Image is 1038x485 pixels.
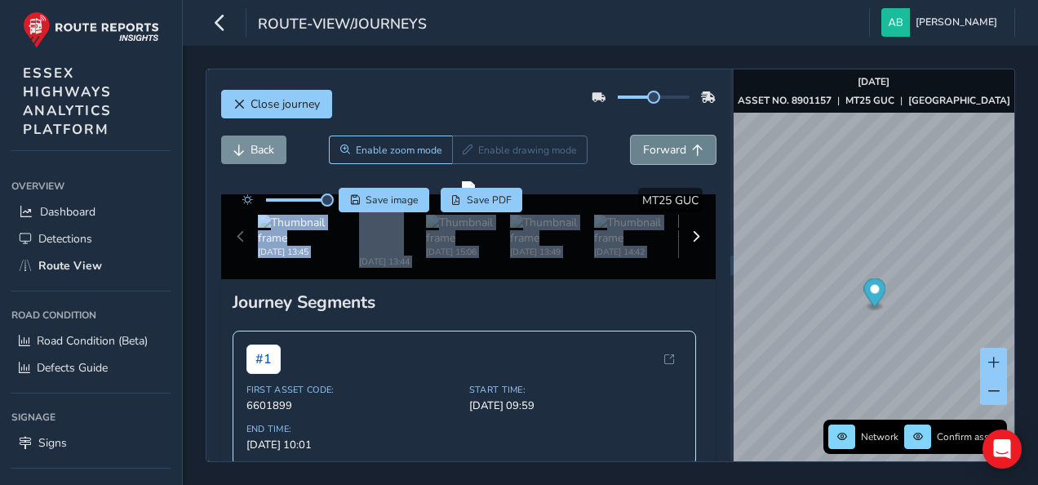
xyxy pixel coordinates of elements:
img: Thumbnail frame [258,206,342,237]
div: Signage [11,405,171,429]
span: End Time: [246,404,459,416]
a: Detections [11,225,171,252]
button: Forward [631,136,716,164]
span: Dashboard [40,204,95,220]
span: MT25 GUC [642,193,699,208]
div: [DATE] 13:49 [510,237,594,249]
img: Thumbnail frame [510,206,594,237]
div: [DATE] 14:42 [594,237,678,249]
img: Thumbnail frame [426,206,510,237]
button: Zoom [329,136,452,164]
strong: MT25 GUC [845,94,894,107]
img: Thumbnail frame [678,206,762,237]
span: Save image [366,194,419,207]
span: Start Time: [469,365,682,377]
div: [DATE] 15:06 [426,237,510,249]
div: Map marker [863,278,885,312]
img: diamond-layout [881,8,910,37]
a: Route View [11,252,171,279]
strong: [GEOGRAPHIC_DATA] [908,94,1010,107]
div: | | [738,94,1010,107]
img: Thumbnail frame [342,206,426,237]
span: Close journey [251,96,320,112]
span: Network [861,430,898,443]
button: PDF [441,188,523,212]
span: Detections [38,231,92,247]
span: ESSEX HIGHWAYS ANALYTICS PLATFORM [23,64,112,139]
span: Forward [643,142,686,158]
span: Route View [38,258,102,274]
strong: [DATE] [858,75,889,88]
span: Defects Guide [37,360,108,376]
span: [DATE] 10:01 [246,419,459,434]
span: 6601899 [246,380,459,394]
span: Back [251,142,274,158]
div: [DATE] 13:06 [678,237,762,249]
a: Road Condition (Beta) [11,327,171,354]
div: Open Intercom Messenger [983,429,1022,469]
span: Enable zoom mode [356,144,442,157]
div: [DATE] 13:44 [342,237,426,249]
img: rr logo [23,11,159,48]
span: [DATE] 09:59 [469,380,682,394]
div: Road Condition [11,303,171,327]
button: Close journey [221,90,332,118]
span: [PERSON_NAME] [916,8,997,37]
span: First Asset Code: [246,365,459,377]
span: Road Condition (Beta) [37,333,148,349]
strong: ASSET NO. 8901157 [738,94,832,107]
button: Save [339,188,429,212]
span: Save PDF [467,194,512,207]
span: # 1 [246,326,281,355]
div: [DATE] 13:45 [258,237,342,249]
a: Signs [11,429,171,456]
img: Thumbnail frame [594,206,678,237]
a: Dashboard [11,198,171,225]
span: route-view/journeys [258,14,427,37]
div: Journey Segments [233,272,705,295]
div: Overview [11,174,171,198]
a: Defects Guide [11,354,171,381]
span: Signs [38,435,67,451]
button: Back [221,136,286,164]
button: [PERSON_NAME] [881,8,1003,37]
span: Confirm assets [937,430,1002,443]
